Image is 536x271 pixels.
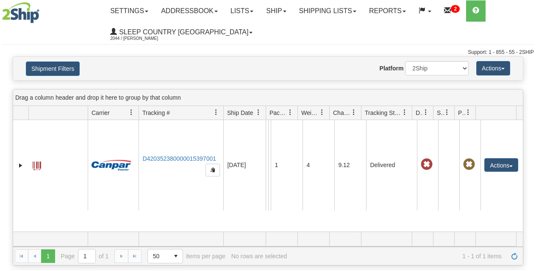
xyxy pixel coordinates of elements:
[169,249,183,263] span: select
[227,109,253,117] span: Ship Date
[283,105,297,120] a: Packages filter column settings
[517,92,535,179] iframe: chat widget
[301,109,319,117] span: Weight
[41,249,55,263] span: Page 1
[266,120,268,210] td: Sleep Country [GEOGRAPHIC_DATA] Shipping department [GEOGRAPHIC_DATA] [GEOGRAPHIC_DATA] Brampton ...
[303,120,334,210] td: 4
[334,120,366,210] td: 9.12
[224,0,260,22] a: Lists
[147,249,183,263] span: Page sizes drop down
[268,120,271,210] td: [PERSON_NAME] [PERSON_NAME] CA ON PLANTAGENET K0B 1L0
[92,160,131,170] img: 14 - Canpar
[461,105,475,120] a: Pickup Status filter column settings
[269,109,287,117] span: Packages
[223,120,266,210] td: [DATE]
[104,0,155,22] a: Settings
[92,109,110,117] span: Carrier
[476,61,510,75] button: Actions
[147,249,225,263] span: items per page
[419,105,433,120] a: Delivery Status filter column settings
[315,105,329,120] a: Weight filter column settings
[458,109,465,117] span: Pickup Status
[438,0,466,22] a: 2
[366,120,417,210] td: Delivered
[117,28,248,36] span: Sleep Country [GEOGRAPHIC_DATA]
[13,89,523,106] div: grid grouping header
[484,158,518,172] button: Actions
[142,155,216,162] a: D420352380000015397001
[397,105,412,120] a: Tracking Status filter column settings
[2,2,39,23] img: logo2044.jpg
[104,22,259,43] a: Sleep Country [GEOGRAPHIC_DATA] 2044 / [PERSON_NAME]
[155,0,224,22] a: Addressbook
[451,5,460,13] sup: 2
[17,161,25,170] a: Expand
[124,105,139,120] a: Carrier filter column settings
[347,105,361,120] a: Charge filter column settings
[421,159,433,170] span: Late
[293,0,363,22] a: Shipping lists
[440,105,454,120] a: Shipment Issues filter column settings
[416,109,423,117] span: Delivery Status
[142,109,170,117] span: Tracking #
[209,105,223,120] a: Tracking # filter column settings
[365,109,402,117] span: Tracking Status
[437,109,444,117] span: Shipment Issues
[26,61,80,76] button: Shipment Filters
[380,64,404,73] label: Platform
[61,249,109,263] span: Page of 1
[260,0,292,22] a: Ship
[153,252,164,260] span: 50
[33,158,41,171] a: Label
[251,105,266,120] a: Ship Date filter column settings
[206,164,220,176] button: Copy to clipboard
[508,249,521,263] a: Refresh
[110,34,174,43] span: 2044 / [PERSON_NAME]
[78,249,95,263] input: Page 1
[463,159,475,170] span: Pickup Not Assigned
[363,0,412,22] a: Reports
[333,109,351,117] span: Charge
[231,253,287,260] div: No rows are selected
[293,253,502,260] span: 1 - 1 of 1 items
[2,49,534,56] div: Support: 1 - 855 - 55 - 2SHIP
[271,120,303,210] td: 1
